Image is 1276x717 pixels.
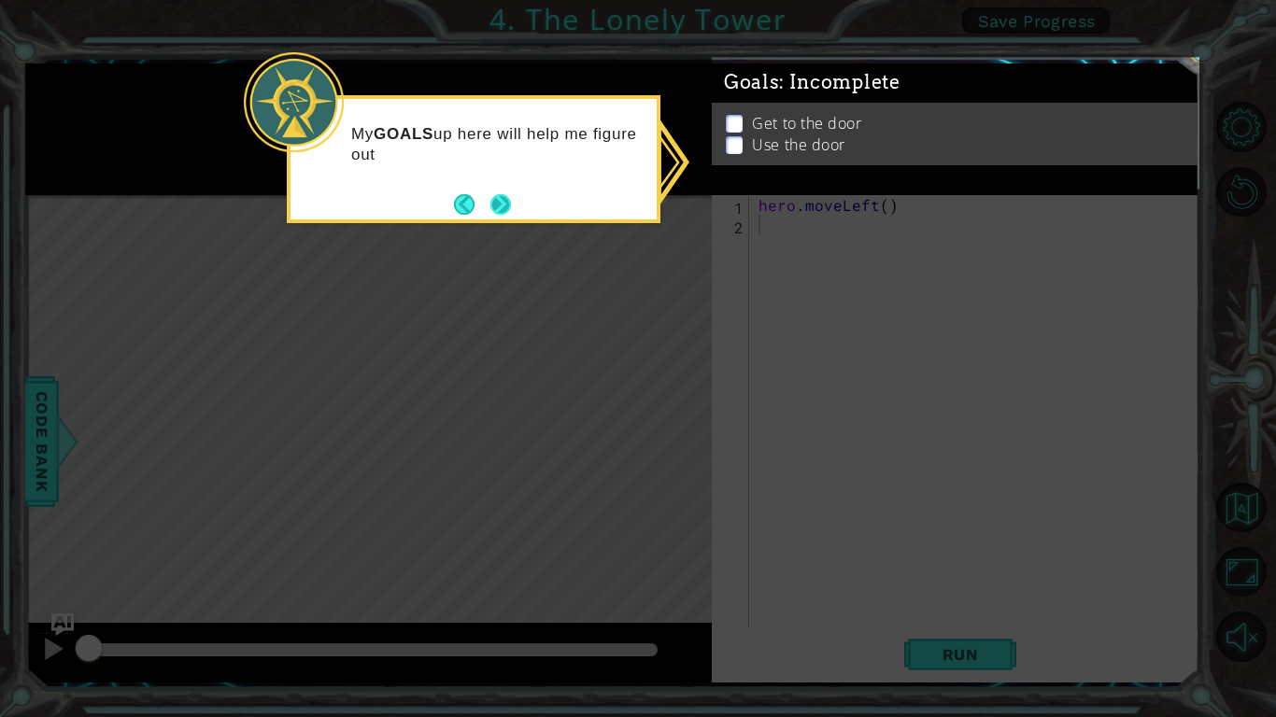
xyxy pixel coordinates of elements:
p: Use the door [752,134,845,155]
p: Get to the door [752,113,861,134]
span: Goals [724,71,900,94]
button: Back [454,194,490,215]
span: : Incomplete [779,71,900,93]
button: Next [489,192,513,217]
p: My up here will help me figure out [351,124,644,165]
strong: GOALS [374,125,433,143]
